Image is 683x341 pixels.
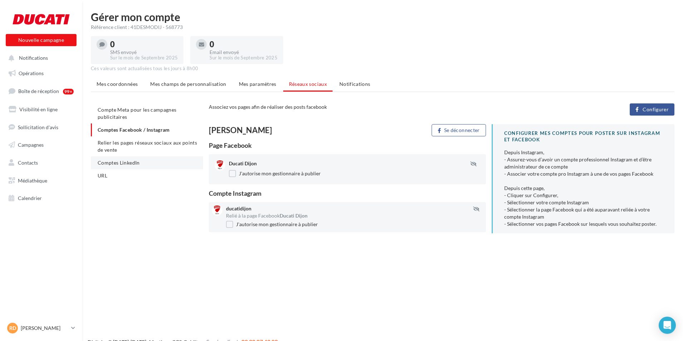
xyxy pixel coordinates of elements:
span: Comptes LinkedIn [98,160,140,166]
div: Email envoyé [210,50,277,55]
span: URL [98,172,107,179]
label: J'autorise mon gestionnaire à publier [229,170,321,177]
button: Configurer [630,103,674,116]
div: Sur le mois de Septembre 2025 [110,55,178,61]
p: [PERSON_NAME] [21,325,68,332]
span: Ducati Dijon [280,213,308,219]
span: Sollicitation d'avis [18,124,58,130]
div: Compte Instagram [209,190,486,196]
a: Calendrier [4,191,78,206]
div: 0 [210,40,277,48]
a: Boîte de réception99+ [4,83,78,99]
span: Contacts [18,160,38,166]
span: Mes coordonnées [97,81,138,87]
span: Campagnes [18,142,44,148]
div: Open Intercom Messenger [659,317,676,334]
div: SMS envoyé [110,50,178,55]
span: ducatidijon [226,205,251,211]
span: Visibilité en ligne [19,106,58,112]
div: Sur le mois de Septembre 2025 [210,55,277,61]
span: RD [9,325,16,332]
a: Sollicitation d'avis [4,120,78,135]
span: Boîte de réception [18,88,59,94]
button: Se déconnecter [432,124,486,136]
a: Visibilité en ligne [4,102,78,117]
span: Compte Meta pour les campagnes publicitaires [98,107,177,120]
a: Opérations [4,66,78,81]
span: Notifications [19,55,48,61]
div: Page Facebook [209,142,486,148]
span: Opérations [19,70,44,76]
a: Médiathèque [4,173,78,188]
label: J'autorise mon gestionnaire à publier [226,221,318,228]
div: 0 [110,40,178,48]
a: Campagnes [4,137,78,152]
h1: Gérer mon compte [91,11,674,22]
span: Ducati Dijon [229,160,257,166]
div: Depuis Instagram, - Assurez-vous d’avoir un compte professionnel Instagram et d’être administrate... [504,149,663,228]
div: Relié à la page Facebook [226,212,483,219]
span: Associez vos pages afin de réaliser des posts facebook [209,104,327,110]
div: Référence client : 41DESMODIJ - 568773 [91,24,674,31]
a: RD [PERSON_NAME] [6,321,77,335]
span: Configurer [643,107,669,112]
div: 99+ [63,89,74,94]
span: Notifications [339,81,370,87]
a: Contacts [4,155,78,170]
span: Mes paramètres [239,81,276,87]
div: Ces valeurs sont actualisées tous les jours à 8h00 [91,65,674,72]
span: Mes champs de personnalisation [150,81,226,87]
span: Calendrier [18,195,42,201]
span: Médiathèque [18,177,47,184]
div: CONFIGURER MES COMPTES POUR POSTER sur instagram et facebook [504,130,663,143]
button: Nouvelle campagne [6,34,77,46]
div: [PERSON_NAME] [209,126,345,134]
span: Relier les pages réseaux sociaux aux points de vente [98,140,197,153]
